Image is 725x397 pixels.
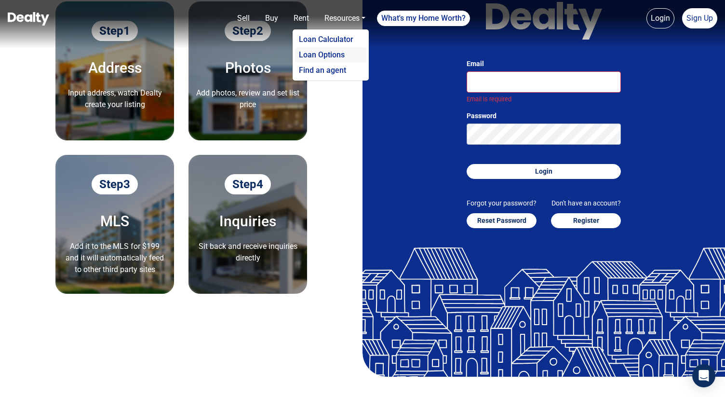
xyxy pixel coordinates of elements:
[295,63,366,78] a: Find an agent
[692,364,715,387] div: Open Intercom Messenger
[63,60,166,76] h5: Address
[63,87,166,110] p: Input address, watch Dealty create your listing
[63,214,166,229] h5: MLS
[196,87,299,110] p: Add photos, review and set list price
[377,11,470,26] a: What's my Home Worth?
[225,174,271,194] span: Step 4
[682,8,717,28] a: Sign Up
[233,9,254,28] a: Sell
[196,241,299,264] p: Sit back and receive inquiries directly
[295,32,366,47] a: Loan Calculator
[467,164,621,179] button: Login
[92,174,138,194] span: Step 3
[8,12,49,26] img: Dealty - Buy, Sell & Rent Homes
[646,8,674,28] a: Login
[261,9,282,28] a: Buy
[321,9,369,28] a: Resources
[467,198,537,208] p: Forgot your password?
[467,213,537,228] button: Reset Password
[551,198,621,208] p: Don't have an account?
[467,59,621,69] label: Email
[467,95,621,104] div: Email is required
[295,47,366,63] a: Loan Options
[290,9,313,28] a: Rent
[63,241,166,275] p: Add it to the MLS for $199 and it will automatically feed to other third party sites
[196,60,299,76] h5: Photos
[551,213,621,228] button: Register
[467,111,621,121] label: Password
[196,214,299,229] h5: Inquiries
